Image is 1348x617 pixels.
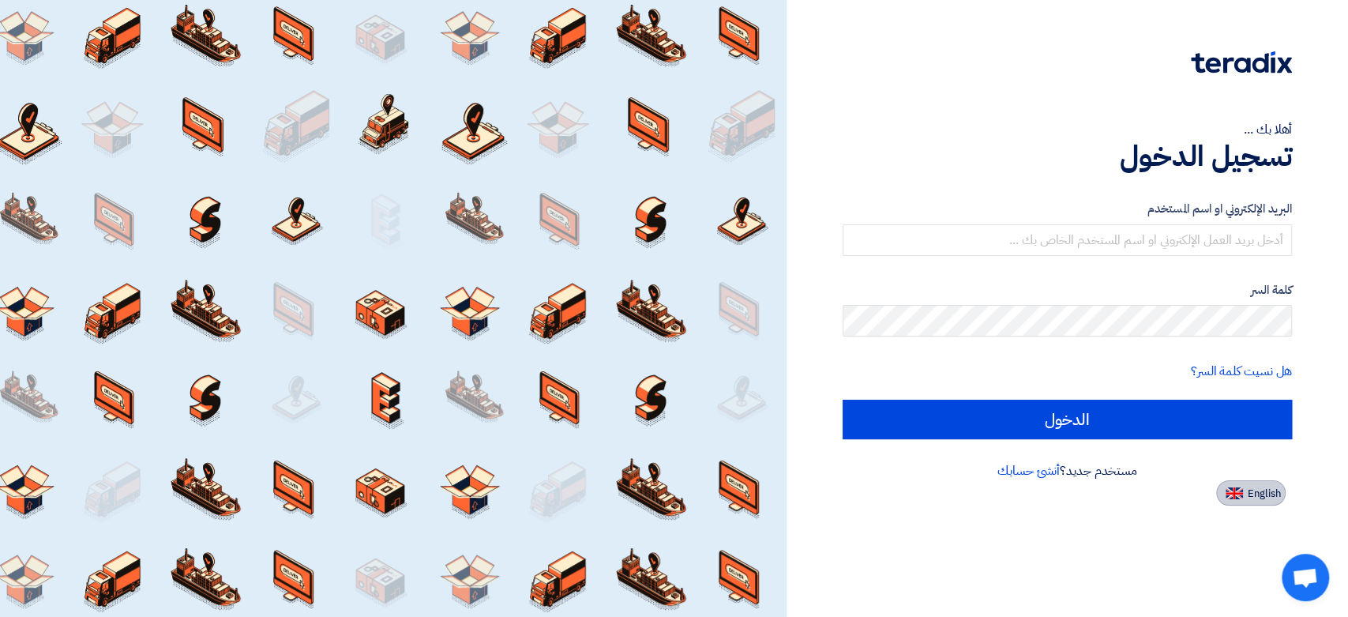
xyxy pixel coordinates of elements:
label: البريد الإلكتروني او اسم المستخدم [843,200,1292,218]
div: مستخدم جديد؟ [843,461,1292,480]
a: أنشئ حسابك [997,461,1060,480]
input: الدخول [843,400,1292,439]
span: English [1248,488,1281,499]
a: هل نسيت كلمة السر؟ [1191,362,1292,381]
h1: تسجيل الدخول [843,139,1292,174]
input: أدخل بريد العمل الإلكتروني او اسم المستخدم الخاص بك ... [843,224,1292,256]
div: Open chat [1282,554,1329,601]
label: كلمة السر [843,281,1292,299]
img: en-US.png [1226,487,1243,499]
div: أهلا بك ... [843,120,1292,139]
img: Teradix logo [1191,51,1292,73]
button: English [1216,480,1286,506]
